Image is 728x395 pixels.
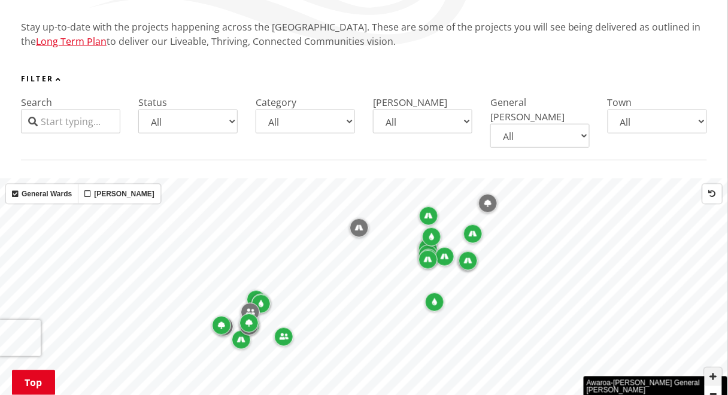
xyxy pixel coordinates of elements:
iframe: Messenger Launcher [673,345,716,388]
button: Filter [21,75,62,83]
label: General Wards [6,184,78,203]
label: Search [21,96,52,109]
div: Map marker [435,247,454,266]
div: Map marker [212,316,231,335]
label: General [PERSON_NAME] [490,96,565,123]
input: Start typing... [21,110,120,133]
label: [PERSON_NAME] [78,184,160,203]
p: Stay up-to-date with the projects happening across the [GEOGRAPHIC_DATA]. These are some of the p... [21,20,707,48]
div: Map marker [418,245,438,264]
div: Map marker [459,251,478,271]
div: Map marker [251,294,271,314]
div: Map marker [419,249,438,268]
div: Map marker [274,327,293,347]
label: Town [608,96,632,109]
div: Map marker [425,293,444,312]
a: Long Term Plan [36,35,107,48]
label: Status [138,96,167,109]
div: Map marker [247,290,266,309]
div: Map marker [419,206,438,226]
label: [PERSON_NAME] [373,96,447,109]
div: Map marker [350,218,369,238]
div: Map marker [239,314,259,333]
label: Category [256,96,296,109]
div: Awaroa-[PERSON_NAME] General [PERSON_NAME] [587,379,724,394]
button: Reset [703,184,722,203]
div: Map marker [418,250,438,269]
div: Map marker [458,252,477,271]
div: Map marker [478,194,498,213]
div: Map marker [463,224,483,244]
div: Map marker [422,227,441,247]
div: Map marker [241,303,260,322]
a: Top [12,370,55,395]
div: Map marker [418,239,438,258]
div: Map marker [232,330,251,350]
